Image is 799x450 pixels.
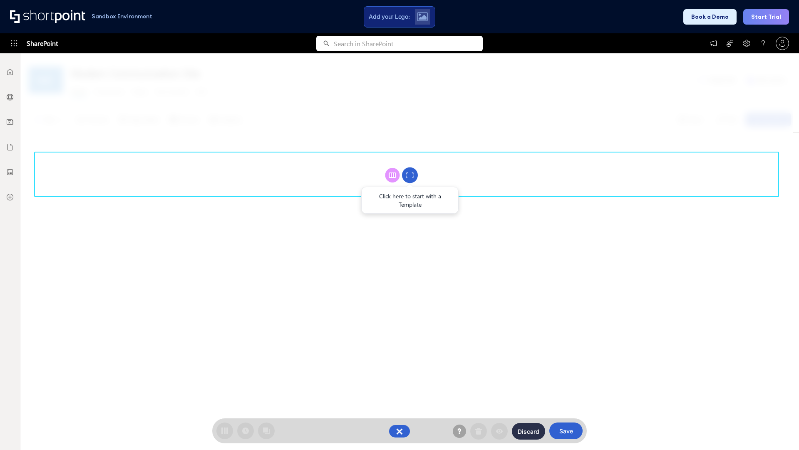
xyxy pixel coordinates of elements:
[683,9,737,25] button: Book a Demo
[92,14,152,19] h1: Sandbox Environment
[757,410,799,450] iframe: Chat Widget
[743,9,789,25] button: Start Trial
[334,36,483,51] input: Search in SharePoint
[549,422,583,439] button: Save
[417,12,428,21] img: Upload logo
[27,33,58,53] span: SharePoint
[512,423,545,440] button: Discard
[369,13,409,20] span: Add your Logo:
